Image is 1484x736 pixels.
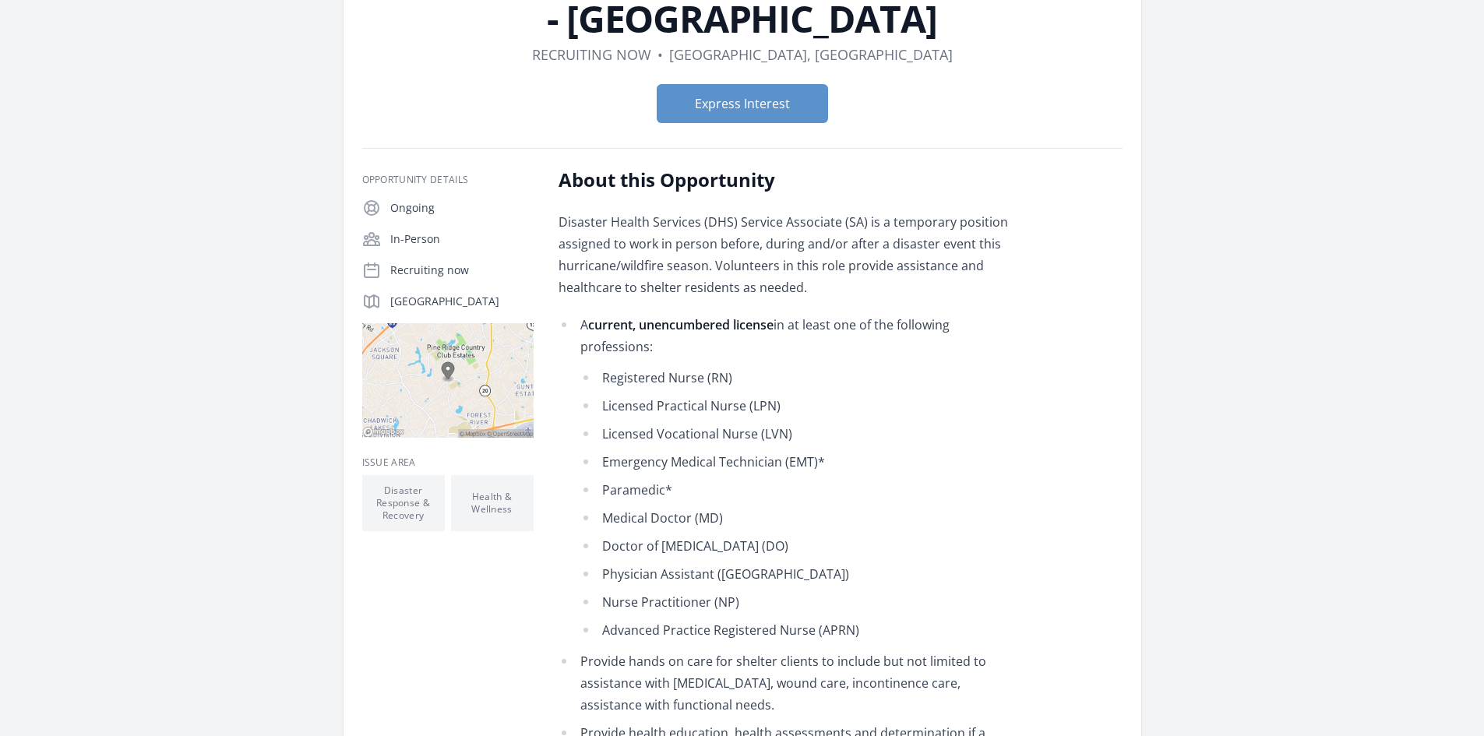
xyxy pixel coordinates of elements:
[390,262,534,278] p: Recruiting now
[657,84,828,123] button: Express Interest
[390,200,534,216] p: Ongoing
[580,395,1014,417] li: Licensed Practical Nurse (LPN)
[559,650,1014,716] li: Provide hands on care for shelter clients to include but not limited to assistance with [MEDICAL_...
[451,475,534,531] li: Health & Wellness
[580,535,1014,557] li: Doctor of [MEDICAL_DATA] (DO)
[390,231,534,247] p: In-Person
[580,367,1014,389] li: Registered Nurse (RN)
[559,314,1014,641] li: A in at least one of the following professions:
[559,211,1014,298] p: Disaster Health Services (DHS) Service Associate (SA) is a temporary position assigned to work in...
[580,591,1014,613] li: Nurse Practitioner (NP)
[657,44,663,65] div: •
[580,479,1014,501] li: Paramedic*
[580,507,1014,529] li: Medical Doctor (MD)
[532,44,651,65] dd: Recruiting now
[362,323,534,438] img: Map
[362,475,445,531] li: Disaster Response & Recovery
[362,456,534,469] h3: Issue area
[580,423,1014,445] li: Licensed Vocational Nurse (LVN)
[559,167,1014,192] h2: About this Opportunity
[362,174,534,186] h3: Opportunity Details
[580,563,1014,585] li: Physician Assistant ([GEOGRAPHIC_DATA])
[580,619,1014,641] li: Advanced Practice Registered Nurse (APRN)
[390,294,534,309] p: [GEOGRAPHIC_DATA]
[669,44,953,65] dd: [GEOGRAPHIC_DATA], [GEOGRAPHIC_DATA]
[588,316,774,333] strong: current, unencumbered license
[580,451,1014,473] li: Emergency Medical Technician (EMT)*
